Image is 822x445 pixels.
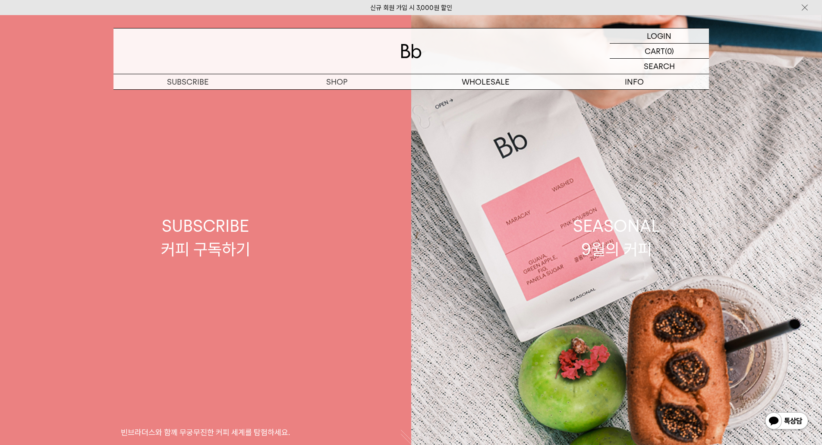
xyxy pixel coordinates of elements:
[113,74,262,89] a: SUBSCRIBE
[401,44,422,58] img: 로고
[262,74,411,89] a: SHOP
[610,28,709,44] a: LOGIN
[644,59,675,74] p: SEARCH
[647,28,671,43] p: LOGIN
[610,44,709,59] a: CART (0)
[764,411,809,432] img: 카카오톡 채널 1:1 채팅 버튼
[161,215,250,260] div: SUBSCRIBE 커피 구독하기
[645,44,665,58] p: CART
[560,74,709,89] p: INFO
[665,44,674,58] p: (0)
[370,4,452,12] a: 신규 회원 가입 시 3,000원 할인
[411,74,560,89] p: WHOLESALE
[573,215,660,260] div: SEASONAL 9월의 커피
